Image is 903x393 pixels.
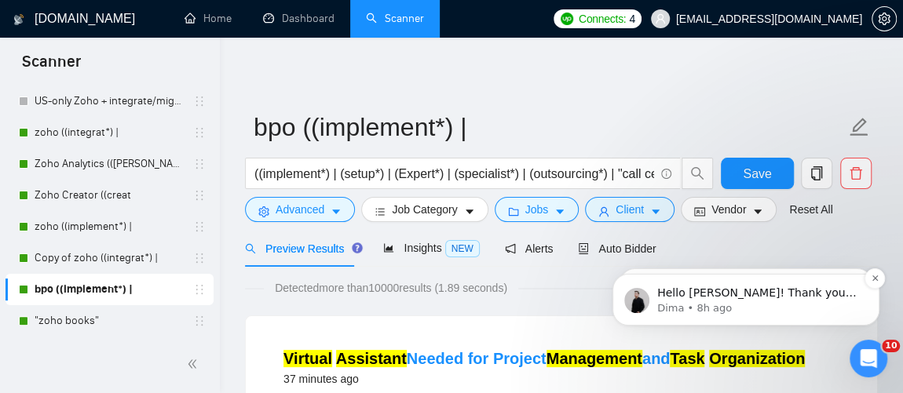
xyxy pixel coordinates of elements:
span: holder [193,158,206,170]
span: Detected more than 10000 results (1.89 seconds) [264,279,518,297]
button: idcardVendorcaret-down [681,197,777,222]
iframe: Intercom live chat [850,340,887,377]
span: Advanced [276,201,324,218]
span: holder [193,283,206,296]
span: setting [872,13,896,25]
span: holder [193,220,206,233]
input: Search Freelance Jobs... [254,164,654,184]
button: settingAdvancedcaret-down [245,197,355,222]
button: copy [801,158,832,189]
div: 37 minutes ago [283,369,805,388]
span: copy [802,166,832,180]
a: zoho ((integrat*) | [35,117,184,148]
button: barsJob Categorycaret-down [361,197,488,222]
span: caret-down [650,206,661,217]
span: Vendor [711,201,746,218]
input: Scanner name... [254,107,846,147]
button: userClientcaret-down [585,197,675,222]
a: zoho ((implement*) | [35,211,184,242]
span: user [655,13,666,24]
a: US-only Zoho + integrate/migrate [35,86,184,117]
mark: Assistant [336,350,407,367]
img: upwork-logo.png [561,13,573,25]
mark: Management [547,350,642,367]
span: NEW [445,240,480,257]
span: setting [258,206,269,217]
span: Jobs [525,201,549,218]
span: 4 [629,10,635,27]
a: Copy of zoho ((integrat*) | [35,242,184,274]
button: folderJobscaret-down [495,197,579,222]
span: caret-down [752,206,763,217]
span: holder [193,315,206,327]
span: info-circle [661,169,671,179]
span: user [598,206,609,217]
iframe: Intercom notifications message [589,241,903,351]
a: dashboardDashboard [263,12,335,25]
a: searchScanner [366,12,424,25]
mark: Task [670,350,704,367]
a: "zoho books" [35,305,184,337]
span: Auto Bidder [578,242,656,255]
a: setting [872,13,897,25]
img: logo [13,7,24,32]
span: Job Category [392,201,457,218]
button: setting [872,6,897,31]
span: Alerts [505,242,554,255]
span: 10 [882,340,900,352]
span: idcard [694,206,705,217]
span: robot [578,243,589,254]
a: Virtual AssistantNeeded for ProjectManagementandTask Organization [283,350,805,367]
mark: Virtual [283,350,332,367]
span: double-left [187,356,203,372]
span: caret-down [331,206,342,217]
span: area-chart [383,242,394,253]
a: homeHome [185,12,232,25]
mark: Organization [709,350,805,367]
span: bars [375,206,386,217]
span: Preview Results [245,242,358,255]
span: Client [616,201,644,218]
span: search [245,243,256,254]
span: Scanner [9,50,93,83]
span: holder [193,126,206,139]
span: holder [193,95,206,107]
span: caret-down [464,206,475,217]
a: bpo ((implement*) | [35,274,184,305]
span: edit [849,117,869,137]
button: Save [721,158,794,189]
span: holder [193,252,206,264]
a: Zoho Analytics (([PERSON_NAME] [35,148,184,180]
a: Reset All [789,201,832,218]
button: search [682,158,713,189]
span: folder [508,206,519,217]
span: Insights [383,242,479,254]
span: Save [743,164,771,184]
span: notification [505,243,516,254]
span: Connects: [579,10,626,27]
span: holder [193,189,206,202]
span: caret-down [554,206,565,217]
button: delete [840,158,872,189]
a: Zoho Creator ((creat [35,180,184,211]
span: delete [841,166,871,180]
span: search [682,166,712,180]
div: Tooltip anchor [350,241,364,255]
